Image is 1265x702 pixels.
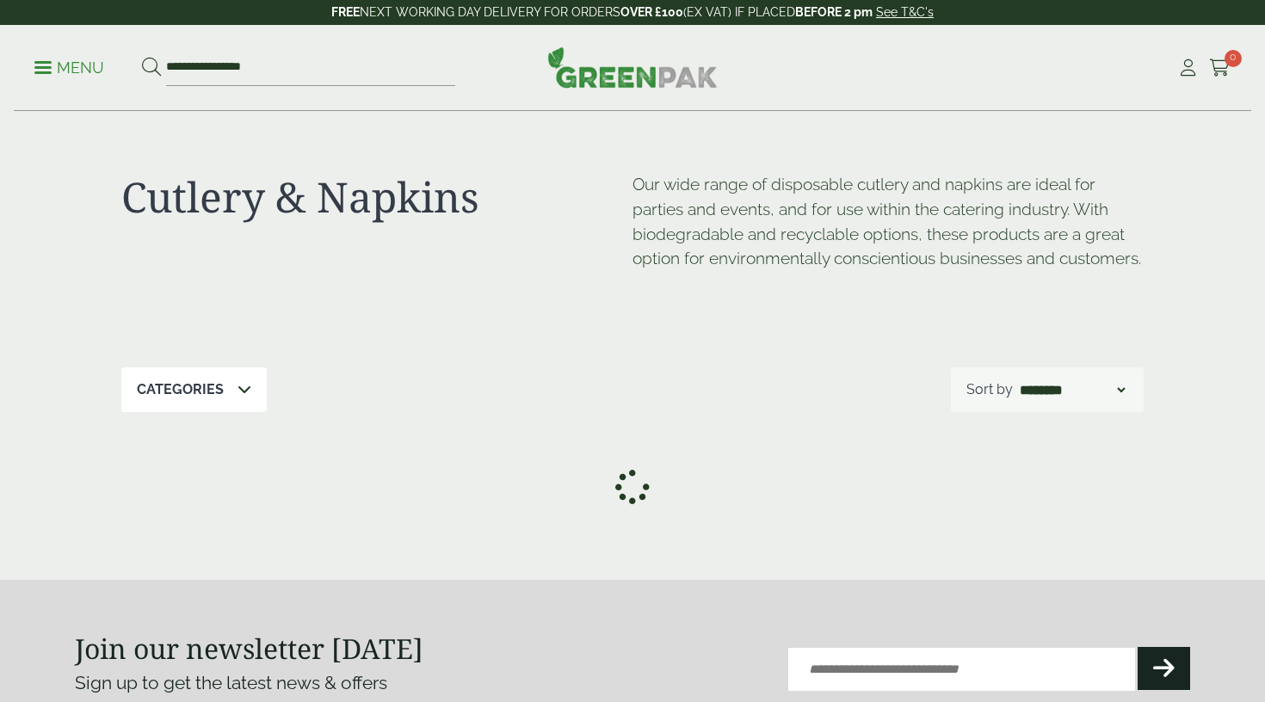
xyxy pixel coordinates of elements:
strong: OVER £100 [620,5,683,19]
strong: Join our newsletter [DATE] [75,630,423,667]
a: See T&C's [876,5,934,19]
i: Cart [1209,59,1231,77]
span: 0 [1225,50,1242,67]
h1: Cutlery & Napkins [121,172,632,222]
p: Sort by [966,379,1013,400]
strong: BEFORE 2 pm [795,5,873,19]
img: GreenPak Supplies [547,46,718,88]
select: Shop order [1016,379,1128,400]
p: Our wide range of disposable cutlery and napkins are ideal for parties and events, and for use wi... [632,172,1144,271]
p: Categories [137,379,224,400]
i: My Account [1177,59,1199,77]
strong: FREE [331,5,360,19]
p: Menu [34,58,104,78]
p: Sign up to get the latest news & offers [75,669,577,697]
a: 0 [1209,55,1231,81]
a: Menu [34,58,104,75]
